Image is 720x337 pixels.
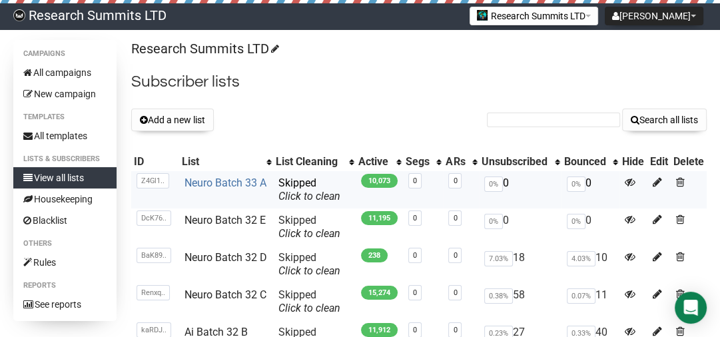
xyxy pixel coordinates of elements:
span: 0% [567,176,585,192]
li: Campaigns [13,46,117,62]
button: [PERSON_NAME] [605,7,703,25]
span: 15,274 [361,286,398,300]
a: 0 [453,251,457,260]
li: Reports [13,278,117,294]
span: BaK89.. [137,248,171,263]
th: List Cleaning: No sort applied, activate to apply an ascending sort [273,153,356,171]
span: Skipped [278,176,340,202]
span: 0% [567,214,585,229]
img: 2.jpg [477,10,488,21]
th: Delete: No sort applied, sorting is disabled [671,153,707,171]
td: 11 [561,283,620,320]
div: Delete [673,155,704,168]
a: Housekeeping [13,188,117,210]
th: Edit: No sort applied, sorting is disabled [647,153,670,171]
div: ARs [446,155,465,168]
th: ID: No sort applied, sorting is disabled [131,153,179,171]
span: Skipped [278,288,340,314]
th: Bounced: No sort applied, activate to apply an ascending sort [561,153,620,171]
td: 18 [479,246,561,283]
a: 0 [453,176,457,185]
img: bccbfd5974049ef095ce3c15df0eef5a [13,9,25,21]
a: Click to clean [278,227,340,240]
div: Unsubscribed [482,155,548,168]
a: 0 [413,214,417,222]
a: Research Summits LTD [131,41,277,57]
span: Skipped [278,214,340,240]
span: 0.38% [484,288,513,304]
span: 11,195 [361,211,398,225]
button: Add a new list [131,109,214,131]
span: 11,912 [361,323,398,337]
span: DcK76.. [137,210,171,226]
a: Neuro Batch 32 E [184,214,266,226]
td: 0 [561,208,620,246]
td: 0 [479,171,561,208]
a: New campaign [13,83,117,105]
a: Neuro Batch 32 D [184,251,267,264]
span: 238 [361,248,388,262]
div: Open Intercom Messenger [675,292,707,324]
div: Hide [622,155,644,168]
span: 10,073 [361,174,398,188]
div: Bounced [564,155,607,168]
td: 0 [561,171,620,208]
div: List [182,155,260,168]
button: Research Summits LTD [470,7,598,25]
div: List Cleaning [276,155,342,168]
td: 10 [561,246,620,283]
a: 0 [413,288,417,297]
a: Click to clean [278,190,340,202]
a: All campaigns [13,62,117,83]
th: Hide: No sort applied, sorting is disabled [619,153,647,171]
a: 0 [453,326,457,334]
th: List: No sort applied, activate to apply an ascending sort [179,153,273,171]
div: Edit [649,155,667,168]
span: 4.03% [567,251,595,266]
span: 0.07% [567,288,595,304]
a: See reports [13,294,117,315]
a: Neuro Batch 32 C [184,288,266,301]
a: Click to clean [278,302,340,314]
td: 0 [479,208,561,246]
a: 0 [413,176,417,185]
div: Active [358,155,390,168]
a: Rules [13,252,117,273]
span: 7.03% [484,251,513,266]
span: Z4Gl1.. [137,173,169,188]
a: 0 [453,214,457,222]
a: 0 [413,251,417,260]
th: Segs: No sort applied, activate to apply an ascending sort [403,153,443,171]
a: 0 [413,326,417,334]
li: Others [13,236,117,252]
span: 0% [484,214,503,229]
td: 58 [479,283,561,320]
div: Segs [406,155,430,168]
a: Click to clean [278,264,340,277]
div: ID [134,155,176,168]
th: ARs: No sort applied, activate to apply an ascending sort [443,153,478,171]
a: 0 [453,288,457,297]
th: Active: No sort applied, activate to apply an ascending sort [356,153,403,171]
li: Lists & subscribers [13,151,117,167]
h2: Subscriber lists [131,70,707,94]
span: Skipped [278,251,340,277]
span: 0% [484,176,503,192]
button: Search all lists [622,109,707,131]
span: Renxq.. [137,285,170,300]
a: All templates [13,125,117,147]
li: Templates [13,109,117,125]
a: View all lists [13,167,117,188]
th: Unsubscribed: No sort applied, activate to apply an ascending sort [479,153,561,171]
a: Neuro Batch 33 A [184,176,266,189]
a: Blacklist [13,210,117,231]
